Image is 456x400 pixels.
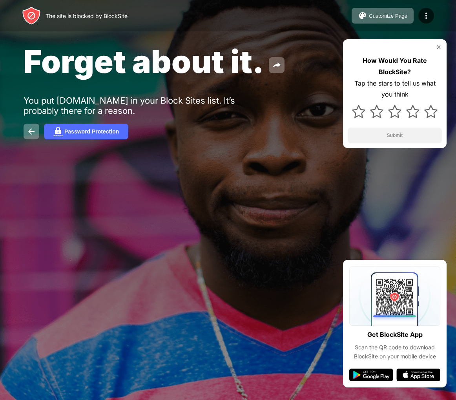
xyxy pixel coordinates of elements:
img: star.svg [406,105,420,118]
div: You put [DOMAIN_NAME] in your Block Sites list. It’s probably there for a reason. [24,95,266,116]
button: Customize Page [352,8,414,24]
img: google-play.svg [349,369,393,381]
div: The site is blocked by BlockSite [46,13,128,19]
div: Scan the QR code to download BlockSite on your mobile device [349,343,440,361]
img: password.svg [53,127,63,136]
button: Submit [348,128,442,143]
button: Password Protection [44,124,128,139]
div: Get BlockSite App [367,329,423,340]
img: star.svg [388,105,401,118]
img: header-logo.svg [22,6,41,25]
img: share.svg [272,60,281,70]
span: Forget about it. [24,42,264,80]
img: menu-icon.svg [421,11,431,20]
div: Customize Page [369,13,407,19]
img: qrcode.svg [349,266,440,326]
div: Password Protection [64,128,119,135]
div: Tap the stars to tell us what you think [348,78,442,100]
img: pallet.svg [358,11,367,20]
img: back.svg [27,127,36,136]
img: rate-us-close.svg [436,44,442,50]
img: app-store.svg [396,369,440,381]
img: star.svg [424,105,438,118]
img: star.svg [370,105,383,118]
img: star.svg [352,105,365,118]
div: How Would You Rate BlockSite? [348,55,442,78]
